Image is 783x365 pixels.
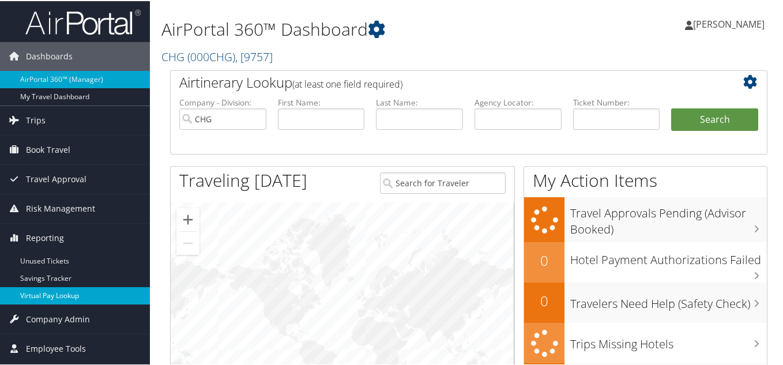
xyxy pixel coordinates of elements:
h3: Trips Missing Hotels [570,329,767,351]
a: Trips Missing Hotels [524,322,767,363]
h1: My Action Items [524,167,767,191]
h1: Traveling [DATE] [179,167,307,191]
span: (at least one field required) [292,77,402,89]
h2: 0 [524,250,564,269]
label: Agency Locator: [475,96,562,107]
span: , [ 9757 ] [235,48,273,63]
span: Reporting [26,223,64,251]
button: Zoom out [176,231,199,254]
a: 0Travelers Need Help (Safety Check) [524,281,767,322]
h1: AirPortal 360™ Dashboard [161,16,571,40]
a: [PERSON_NAME] [685,6,776,40]
h2: 0 [524,290,564,310]
h3: Travel Approvals Pending (Advisor Booked) [570,198,767,236]
span: Book Travel [26,134,70,163]
span: Risk Management [26,193,95,222]
label: Last Name: [376,96,463,107]
h3: Travelers Need Help (Safety Check) [570,289,767,311]
img: airportal-logo.png [25,7,141,35]
button: Search [671,107,758,130]
span: Employee Tools [26,333,86,362]
h2: Airtinerary Lookup [179,72,709,91]
a: Travel Approvals Pending (Advisor Booked) [524,196,767,240]
label: Company - Division: [179,96,266,107]
span: [PERSON_NAME] [693,17,765,29]
a: CHG [161,48,273,63]
span: Trips [26,105,46,134]
a: 0Hotel Payment Authorizations Failed [524,241,767,281]
h3: Hotel Payment Authorizations Failed [570,245,767,267]
span: Dashboards [26,41,73,70]
span: ( 000CHG ) [187,48,235,63]
label: First Name: [278,96,365,107]
span: Company Admin [26,304,90,333]
span: Travel Approval [26,164,86,193]
input: Search for Traveler [380,171,506,193]
label: Ticket Number: [573,96,660,107]
button: Zoom in [176,207,199,230]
